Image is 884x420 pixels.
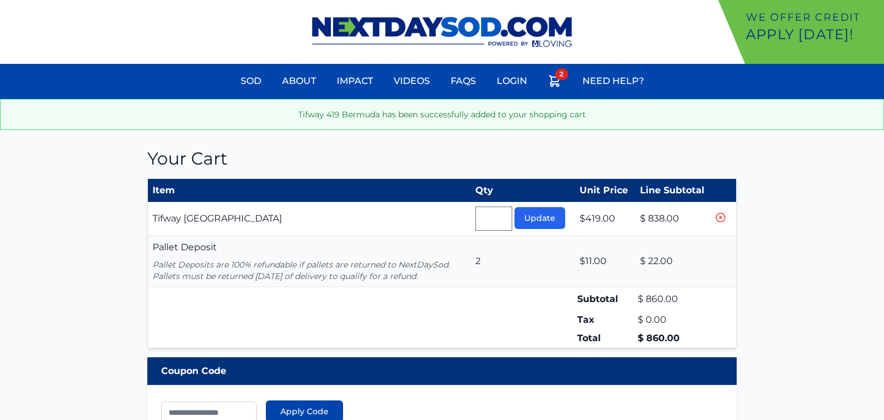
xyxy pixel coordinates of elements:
[148,179,471,203] th: Item
[576,67,651,95] a: Need Help?
[746,25,879,44] p: Apply [DATE]!
[575,311,635,329] td: Tax
[147,148,737,169] h1: Your Cart
[635,329,713,348] td: $ 860.00
[635,287,713,311] td: $ 860.00
[234,67,268,95] a: Sod
[330,67,380,95] a: Impact
[635,179,713,203] th: Line Subtotal
[746,9,879,25] p: We offer Credit
[575,236,635,287] td: $11.00
[635,236,713,287] td: $ 22.00
[575,202,635,236] td: $419.00
[444,67,483,95] a: FAQs
[148,236,471,287] td: Pallet Deposit
[280,406,329,417] span: Apply Code
[635,202,713,236] td: $ 838.00
[575,287,635,311] td: Subtotal
[575,179,635,203] th: Unit Price
[387,67,437,95] a: Videos
[575,329,635,348] td: Total
[471,179,575,203] th: Qty
[555,68,568,80] span: 2
[490,67,534,95] a: Login
[147,357,737,385] div: Coupon Code
[10,109,874,120] p: Tifway 419 Bermuda has been successfully added to your shopping cart
[635,311,713,329] td: $ 0.00
[275,67,323,95] a: About
[148,202,471,236] td: Tifway [GEOGRAPHIC_DATA]
[541,67,569,99] a: 2
[515,207,565,229] button: Update
[153,259,466,282] p: Pallet Deposits are 100% refundable if pallets are returned to NextDaySod. Pallets must be return...
[471,236,575,287] td: 2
